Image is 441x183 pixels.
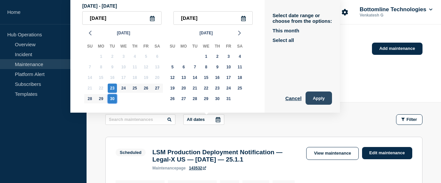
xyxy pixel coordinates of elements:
[213,94,222,103] div: Thursday, Oct 30, 2025
[372,43,422,55] a: Add maintenance
[224,84,233,93] div: Friday, Oct 24, 2025
[130,84,139,93] div: Thursday, Sep 25, 2025
[235,73,244,82] div: Saturday, Oct 18, 2025
[212,43,223,51] div: Th
[235,52,244,61] div: Saturday, Oct 4, 2025
[178,43,189,51] div: Mo
[168,62,177,72] div: Sunday, Oct 5, 2025
[224,62,233,72] div: Friday, Oct 10, 2025
[235,84,244,93] div: Saturday, Oct 25, 2025
[108,94,117,103] div: Tuesday, Sep 30, 2025
[168,84,177,93] div: Sunday, Oct 19, 2025
[141,84,151,93] div: Friday, Sep 26, 2025
[202,62,211,72] div: Wednesday, Oct 8, 2025
[190,62,200,72] div: Tuesday, Oct 7, 2025
[306,147,358,160] a: View maintenance
[213,52,222,61] div: Thursday, Oct 2, 2025
[273,13,332,24] p: Select date range or choose from the options:
[190,73,200,82] div: Tuesday, Oct 14, 2025
[153,73,162,82] div: Saturday, Sep 20, 2025
[183,114,224,125] button: All dates
[213,62,222,72] div: Thursday, Oct 9, 2025
[120,150,142,155] div: Scheduled
[85,94,94,103] div: Sunday, Sep 28, 2025
[82,3,253,9] p: [DATE] - [DATE]
[152,149,300,163] h3: LSM Production Deployment Notification — Legal-X US — [DATE] — 25.1.1
[129,43,140,51] div: Th
[224,52,233,61] div: Friday, Oct 3, 2025
[168,73,177,82] div: Sunday, Oct 12, 2025
[190,84,200,93] div: Tuesday, Oct 21, 2025
[108,62,117,72] div: Tuesday, Sep 9, 2025
[153,52,162,61] div: Saturday, Sep 6, 2025
[119,73,128,82] div: Wednesday, Sep 17, 2025
[96,62,106,72] div: Monday, Sep 8, 2025
[130,52,139,61] div: Thursday, Sep 4, 2025
[189,43,201,51] div: Tu
[119,62,128,72] div: Wednesday, Sep 10, 2025
[407,117,417,122] span: Filter
[95,43,107,51] div: Mo
[130,73,139,82] div: Thursday, Sep 18, 2025
[105,114,175,125] input: Search maintenances
[108,84,117,93] div: Tuesday, Sep 23, 2025
[152,166,176,170] span: maintenance
[202,73,211,82] div: Wednesday, Oct 15, 2025
[108,52,117,61] div: Tuesday, Sep 2, 2025
[234,43,245,51] div: Sa
[96,84,106,93] div: Monday, Sep 22, 2025
[202,94,211,103] div: Wednesday, Oct 29, 2025
[85,73,94,82] div: Sunday, Sep 14, 2025
[140,43,152,51] div: Fr
[119,84,128,93] div: Wednesday, Sep 24, 2025
[82,11,162,25] input: YYYY-MM-DD
[108,73,117,82] div: Tuesday, Sep 16, 2025
[223,43,234,51] div: Fr
[85,84,94,93] div: Sunday, Sep 21, 2025
[189,166,206,170] a: 143532
[179,62,188,72] div: Monday, Oct 6, 2025
[273,37,294,43] button: Select all
[173,11,253,25] input: YYYY-MM-DD
[273,28,299,33] button: This month
[179,84,188,93] div: Monday, Oct 20, 2025
[224,73,233,82] div: Friday, Oct 17, 2025
[107,43,118,51] div: Tu
[179,73,188,82] div: Monday, Oct 13, 2025
[141,62,151,72] div: Friday, Sep 12, 2025
[396,114,423,125] button: Filter
[190,94,200,103] div: Tuesday, Oct 28, 2025
[117,28,130,38] span: [DATE]
[153,62,162,72] div: Saturday, Sep 13, 2025
[84,43,95,51] div: Su
[179,94,188,103] div: Monday, Oct 27, 2025
[285,91,302,105] button: Cancel
[197,28,215,38] button: [DATE]
[213,73,222,82] div: Thursday, Oct 16, 2025
[96,73,106,82] div: Monday, Sep 15, 2025
[85,62,94,72] div: Sunday, Sep 7, 2025
[168,94,177,103] div: Sunday, Oct 26, 2025
[96,94,106,103] div: Monday, Sep 29, 2025
[235,62,244,72] div: Saturday, Oct 11, 2025
[152,43,163,51] div: Sa
[338,5,352,19] button: Account settings
[187,117,205,122] p: All dates
[358,6,434,13] button: Bottomline Technologies
[130,62,139,72] div: Thursday, Sep 11, 2025
[306,91,332,105] button: Apply
[118,43,129,51] div: We
[201,43,212,51] div: We
[114,28,133,38] button: [DATE]
[141,52,151,61] div: Friday, Sep 5, 2025
[96,52,106,61] div: Monday, Sep 1, 2025
[141,73,151,82] div: Friday, Sep 19, 2025
[202,52,211,61] div: Wednesday, Oct 1, 2025
[358,13,427,18] p: Venkatesh G
[119,52,128,61] div: Wednesday, Sep 3, 2025
[213,84,222,93] div: Thursday, Oct 23, 2025
[224,94,233,103] div: Friday, Oct 31, 2025
[153,84,162,93] div: Saturday, Sep 27, 2025
[362,147,412,159] a: Edit maintenance
[200,28,213,38] span: [DATE]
